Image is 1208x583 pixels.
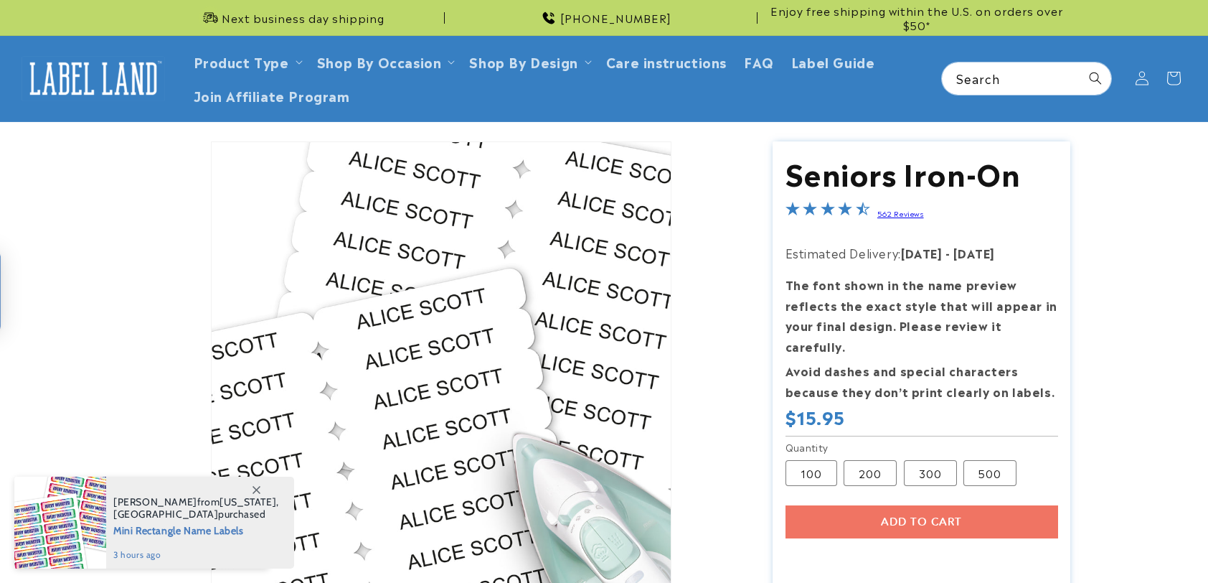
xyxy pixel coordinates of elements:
[113,495,197,508] span: [PERSON_NAME]
[791,53,875,70] span: Label Guide
[785,276,1057,355] strong: The font shown in the name preview reflects the exact style that will appear in your final design...
[785,440,830,454] legend: Quantity
[785,362,1055,400] strong: Avoid dashes and special characters because they don’t print clearly on labels.
[220,495,276,508] span: [US_STATE]
[763,4,1070,32] span: Enjoy free shipping within the U.S. on orders over $50*
[783,45,884,78] a: Label Guide
[785,243,1058,263] p: Estimated Delivery:
[953,244,995,261] strong: [DATE]
[16,51,171,106] a: Label Land
[22,56,165,101] img: Label Land
[785,460,837,486] label: 100
[735,45,783,78] a: FAQ
[185,78,359,112] a: Join Affiliate Program
[963,460,1016,486] label: 500
[945,244,950,261] strong: -
[877,208,924,218] a: 562 Reviews
[308,45,461,78] summary: Shop By Occasion
[1080,62,1111,94] button: Search
[785,154,1058,191] h1: Seniors Iron-On
[469,52,577,71] a: Shop By Design
[113,496,279,521] span: from , purchased
[606,53,727,70] span: Care instructions
[461,45,597,78] summary: Shop By Design
[844,460,897,486] label: 200
[744,53,774,70] span: FAQ
[317,53,442,70] span: Shop By Occasion
[185,45,308,78] summary: Product Type
[222,11,384,25] span: Next business day shipping
[560,11,671,25] span: [PHONE_NUMBER]
[785,406,846,428] span: $15.95
[113,508,218,521] span: [GEOGRAPHIC_DATA]
[904,460,957,486] label: 300
[194,87,350,103] span: Join Affiliate Program
[785,203,870,220] span: 4.4-star overall rating
[194,52,289,71] a: Product Type
[901,244,943,261] strong: [DATE]
[598,45,735,78] a: Care instructions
